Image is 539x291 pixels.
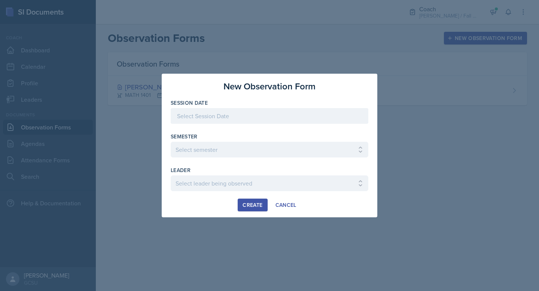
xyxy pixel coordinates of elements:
label: leader [171,166,191,174]
div: Cancel [275,202,296,208]
label: Semester [171,133,198,140]
h3: New Observation Form [223,80,316,93]
button: Cancel [271,199,301,211]
label: Session Date [171,99,208,107]
button: Create [238,199,267,211]
div: Create [243,202,262,208]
